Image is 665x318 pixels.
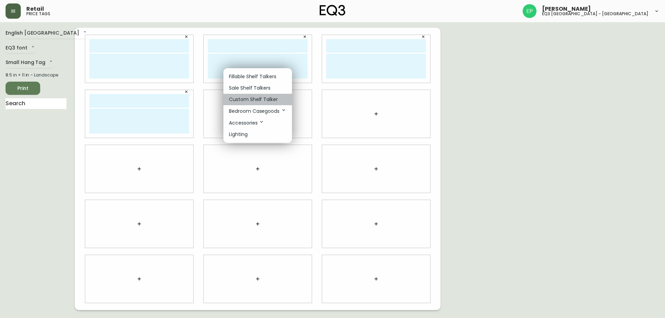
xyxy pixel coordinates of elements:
[229,131,248,138] p: Lighting
[229,73,276,80] p: Fillable Shelf Talkers
[229,96,278,103] p: Custom Shelf Talker
[229,119,264,127] p: Accessories
[229,84,271,92] p: Sale Shelf Talkers
[229,107,286,115] p: Bedroom Casegoods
